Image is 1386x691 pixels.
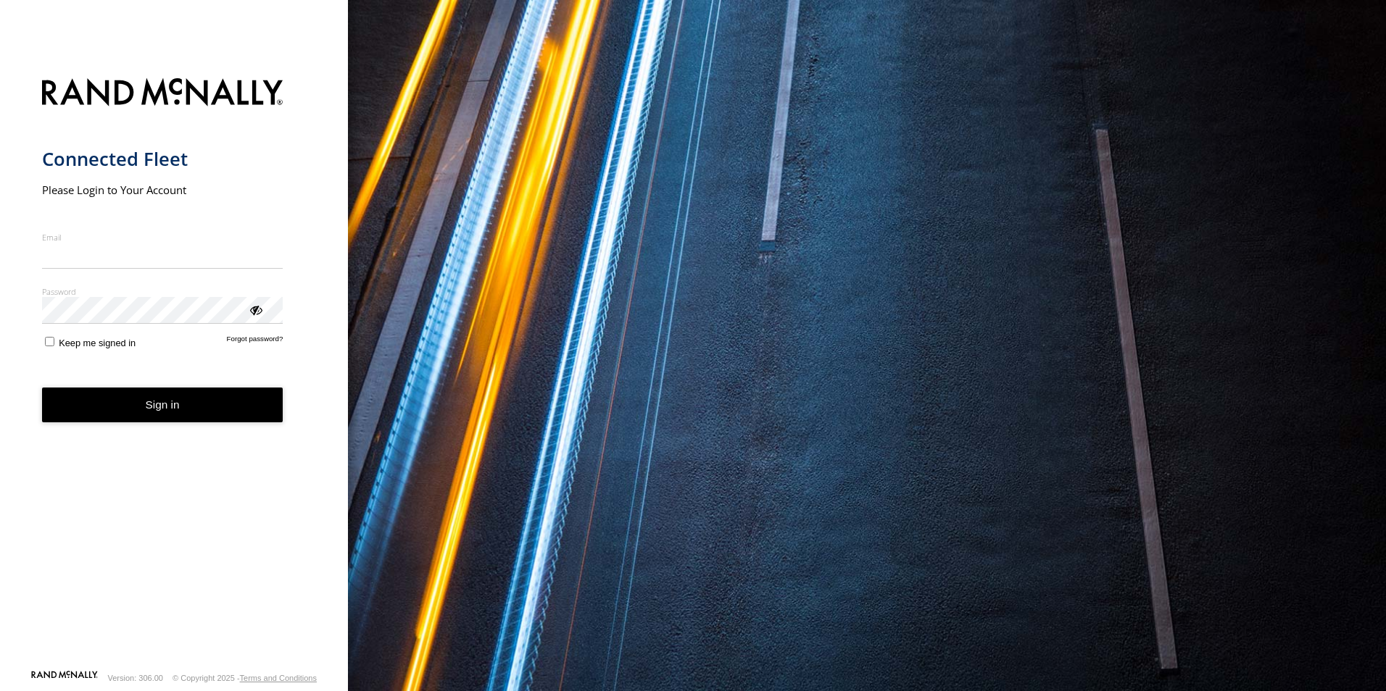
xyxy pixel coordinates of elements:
[42,286,283,297] label: Password
[42,232,283,243] label: Email
[42,70,307,669] form: main
[42,183,283,197] h2: Please Login to Your Account
[227,335,283,348] a: Forgot password?
[31,671,98,685] a: Visit our Website
[45,337,54,346] input: Keep me signed in
[240,674,317,682] a: Terms and Conditions
[42,147,283,171] h1: Connected Fleet
[248,302,262,317] div: ViewPassword
[42,388,283,423] button: Sign in
[42,75,283,112] img: Rand McNally
[173,674,317,682] div: © Copyright 2025 -
[59,338,136,348] span: Keep me signed in
[108,674,163,682] div: Version: 306.00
